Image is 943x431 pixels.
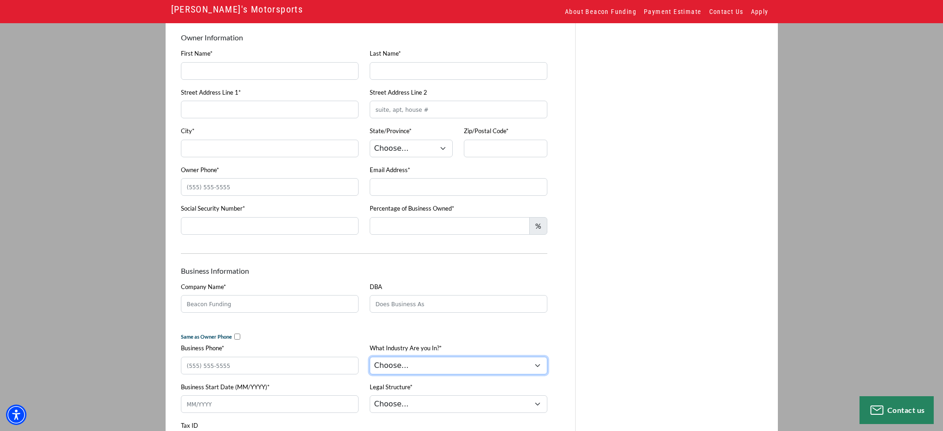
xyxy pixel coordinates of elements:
label: Street Address Line 1* [181,88,241,97]
label: Tax ID [181,421,198,431]
p: Business Information [181,265,547,277]
button: Contact us [860,396,934,424]
label: Legal Structure* [370,383,412,392]
label: Email Address* [370,166,410,175]
label: State/Province* [370,127,411,136]
span: Same as Owner Phone [181,334,232,340]
label: Company Name* [181,283,226,292]
label: Street Address Line 2 [370,88,427,97]
input: (555) 555-5555 [181,178,359,196]
label: City* [181,127,194,136]
label: Percentage of Business Owned* [370,204,454,213]
input: MM/YYYY [181,395,359,413]
label: Business Phone* [181,344,224,353]
label: DBA [370,283,382,292]
input: suite, apt, house # [370,101,547,118]
input: Does Business As [370,295,547,313]
label: Business Start Date (MM/YYYY)* [181,383,269,392]
label: Social Security Number* [181,204,245,213]
div: Accessibility Menu [6,405,26,425]
span: Contact us [887,405,925,414]
a: [PERSON_NAME]'s Motorsports [171,1,303,17]
label: Last Name* [370,49,401,58]
input: Beacon Funding [181,295,359,313]
label: First Name* [181,49,212,58]
label: What Industry Are you In?* [370,344,442,353]
label: Owner Phone* [181,166,219,175]
span: % [529,217,547,235]
label: Zip/Postal Code* [464,127,508,136]
p: Owner Information [181,32,295,43]
input: (555) 555-5555 [181,357,359,374]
